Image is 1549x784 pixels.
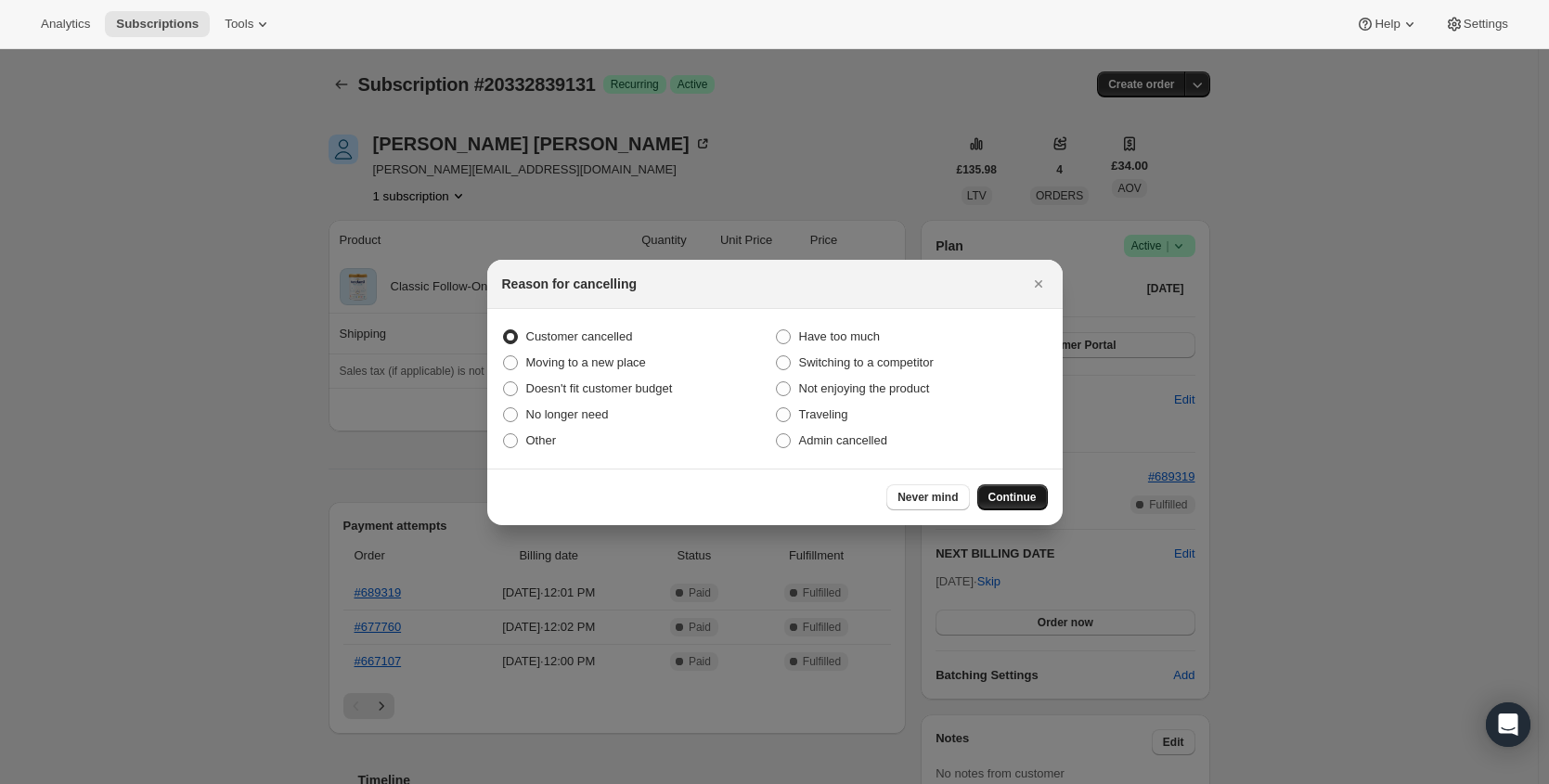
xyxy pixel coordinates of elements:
div: Open Intercom Messenger [1486,702,1530,747]
button: Never mind [886,484,969,510]
button: Tools [213,11,283,37]
span: Traveling [799,407,848,421]
span: No longer need [526,407,609,421]
button: Close [1026,271,1052,297]
span: Never mind [897,490,958,505]
button: Analytics [30,11,101,37]
span: Settings [1464,17,1508,32]
span: Other [526,433,557,447]
button: Settings [1434,11,1519,37]
span: Subscriptions [116,17,199,32]
span: Continue [988,490,1037,505]
span: Not enjoying the product [799,381,930,395]
span: Doesn't fit customer budget [526,381,673,395]
span: Switching to a competitor [799,355,934,369]
span: Analytics [41,17,90,32]
button: Help [1345,11,1429,37]
button: Continue [977,484,1048,510]
span: Moving to a new place [526,355,646,369]
span: Tools [225,17,253,32]
span: Customer cancelled [526,329,633,343]
span: Have too much [799,329,880,343]
span: Admin cancelled [799,433,887,447]
span: Help [1375,17,1400,32]
h2: Reason for cancelling [502,275,637,293]
button: Subscriptions [105,11,210,37]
